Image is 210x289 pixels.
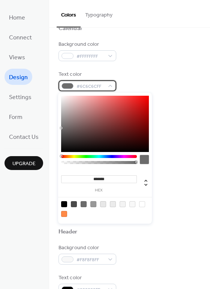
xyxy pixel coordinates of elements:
[4,128,43,144] a: Contact Us
[61,188,137,193] label: hex
[9,12,25,24] span: Home
[139,201,145,207] div: rgb(255, 255, 255)
[58,71,115,78] div: Text color
[4,156,43,170] button: Upgrade
[100,201,106,207] div: rgb(231, 231, 231)
[61,211,67,217] div: rgb(255, 137, 70)
[4,9,30,25] a: Home
[76,53,104,60] span: #FFFFFFFF
[4,108,27,125] a: Form
[4,29,36,45] a: Connect
[76,256,104,264] span: #F8F8F8FF
[58,41,115,48] div: Background color
[61,201,67,207] div: rgb(0, 0, 0)
[90,201,96,207] div: rgb(153, 153, 153)
[71,201,77,207] div: rgb(74, 74, 74)
[4,69,32,85] a: Design
[9,72,28,83] span: Design
[58,274,115,282] div: Text color
[76,83,104,90] span: #6C6C6CFF
[110,201,116,207] div: rgb(235, 235, 235)
[9,111,22,123] span: Form
[129,201,135,207] div: rgb(248, 248, 248)
[12,160,36,168] span: Upgrade
[4,89,36,105] a: Settings
[81,201,87,207] div: rgb(108, 108, 108)
[9,32,32,44] span: Connect
[9,131,39,143] span: Contact Us
[58,244,115,252] div: Background color
[9,92,31,103] span: Settings
[58,228,78,236] div: Header
[58,25,82,33] div: Calendar
[4,49,30,65] a: Views
[120,201,126,207] div: rgb(243, 243, 243)
[9,52,25,63] span: Views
